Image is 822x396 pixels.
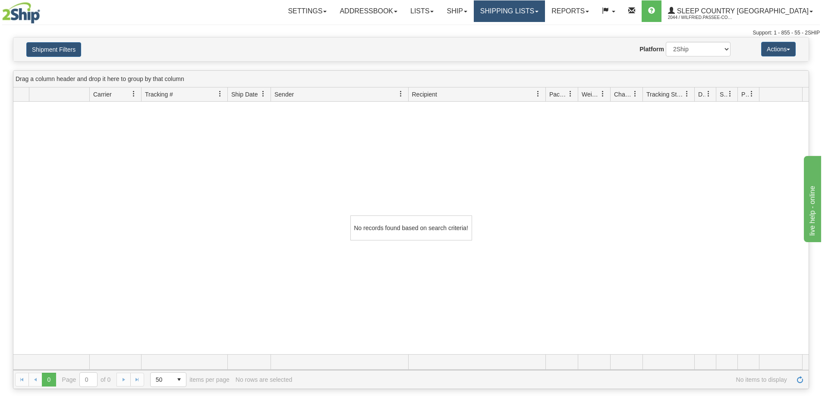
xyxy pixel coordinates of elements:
a: Addressbook [333,0,404,22]
iframe: chat widget [802,154,821,242]
a: Ship Date filter column settings [256,87,271,101]
button: Actions [761,42,796,56]
div: Support: 1 - 855 - 55 - 2SHIP [2,29,820,37]
span: Sleep Country [GEOGRAPHIC_DATA] [675,7,809,15]
a: Ship [440,0,473,22]
span: Weight [582,90,600,99]
span: 2044 / Wilfried.Passee-Coutrin [668,13,733,22]
a: Recipient filter column settings [531,87,545,101]
label: Platform [639,45,664,53]
span: items per page [150,372,230,387]
span: Shipment Issues [720,90,727,99]
a: Pickup Status filter column settings [744,87,759,101]
div: No rows are selected [236,376,293,383]
div: grid grouping header [13,71,809,87]
button: Shipment Filters [26,42,81,57]
span: Charge [614,90,632,99]
span: select [172,373,186,387]
span: 50 [156,375,167,384]
span: Page of 0 [62,372,111,387]
a: Reports [545,0,595,22]
a: Sleep Country [GEOGRAPHIC_DATA] 2044 / Wilfried.Passee-Coutrin [661,0,819,22]
span: Pickup Status [741,90,749,99]
span: Delivery Status [698,90,705,99]
a: Sender filter column settings [394,87,408,101]
img: logo2044.jpg [2,2,40,24]
span: Recipient [412,90,437,99]
a: Lists [404,0,440,22]
a: Refresh [793,373,807,387]
span: Page sizes drop down [150,372,186,387]
div: No records found based on search criteria! [350,215,472,240]
div: live help - online [6,5,80,16]
span: Packages [549,90,567,99]
a: Carrier filter column settings [126,87,141,101]
span: Tracking Status [646,90,684,99]
span: Tracking # [145,90,173,99]
a: Tracking Status filter column settings [680,87,694,101]
a: Tracking # filter column settings [213,87,227,101]
a: Settings [281,0,333,22]
a: Shipping lists [474,0,545,22]
a: Packages filter column settings [563,87,578,101]
a: Weight filter column settings [595,87,610,101]
span: Page 0 [42,373,56,387]
a: Shipment Issues filter column settings [723,87,737,101]
a: Charge filter column settings [628,87,642,101]
span: Ship Date [231,90,258,99]
a: Delivery Status filter column settings [701,87,716,101]
span: Sender [274,90,294,99]
span: Carrier [93,90,112,99]
span: No items to display [298,376,787,383]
